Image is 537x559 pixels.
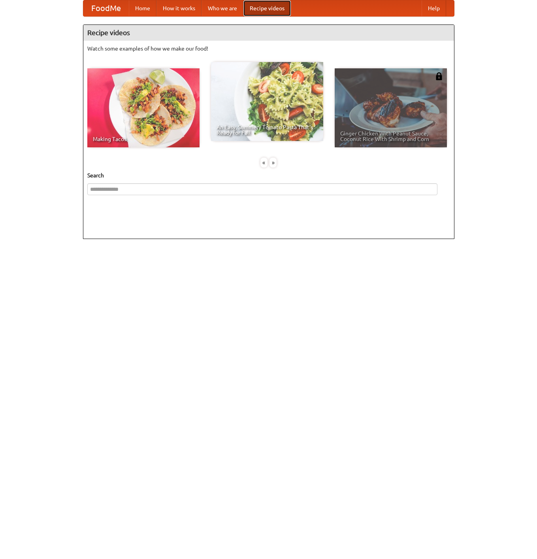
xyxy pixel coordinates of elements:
a: Help [422,0,446,16]
p: Watch some examples of how we make our food! [87,45,450,53]
a: Making Tacos [87,68,200,147]
h4: Recipe videos [83,25,454,41]
span: Making Tacos [93,136,194,142]
a: Home [129,0,156,16]
h5: Search [87,171,450,179]
span: An Easy, Summery Tomato Pasta That's Ready for Fall [217,124,318,136]
a: Recipe videos [243,0,291,16]
a: An Easy, Summery Tomato Pasta That's Ready for Fall [211,62,323,141]
a: Who we are [202,0,243,16]
a: FoodMe [83,0,129,16]
div: « [260,158,268,168]
a: How it works [156,0,202,16]
div: » [269,158,277,168]
img: 483408.png [435,72,443,80]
